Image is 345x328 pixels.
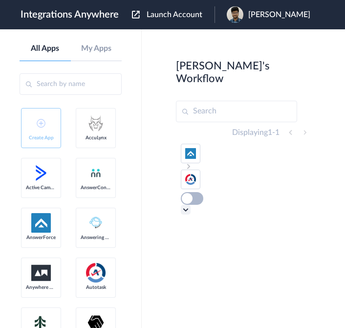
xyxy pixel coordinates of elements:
[227,6,243,23] img: blob
[268,129,272,136] span: 1
[81,185,111,191] span: AnswerConnect
[86,113,106,133] img: acculynx-logo.svg
[147,11,202,19] span: Launch Account
[86,213,106,233] img: Answering_service.png
[132,11,140,19] img: launch-acct-icon.svg
[86,263,106,283] img: autotask.png
[31,163,51,183] img: active-campaign-logo.svg
[31,213,51,233] img: af-app-logo.svg
[26,284,56,290] span: Anywhere Works
[20,73,122,95] input: Search by name
[81,135,111,141] span: AccuLynx
[176,60,311,85] h2: [PERSON_NAME]'s Workflow
[31,265,51,281] img: aww.png
[248,10,310,20] span: [PERSON_NAME]
[26,235,56,241] span: AnswerForce
[81,235,111,241] span: Answering Service
[21,9,119,21] h1: Integrations Anywhere
[81,284,111,290] span: Autotask
[275,129,280,136] span: 1
[90,167,102,179] img: answerconnect-logo.svg
[26,185,56,191] span: Active Campaign
[132,10,215,20] button: Launch Account
[71,44,122,53] a: My Apps
[20,44,71,53] a: All Apps
[232,128,280,137] h4: Displaying -
[37,119,45,128] img: add-icon.svg
[26,135,56,141] span: Create App
[176,101,297,122] input: Search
